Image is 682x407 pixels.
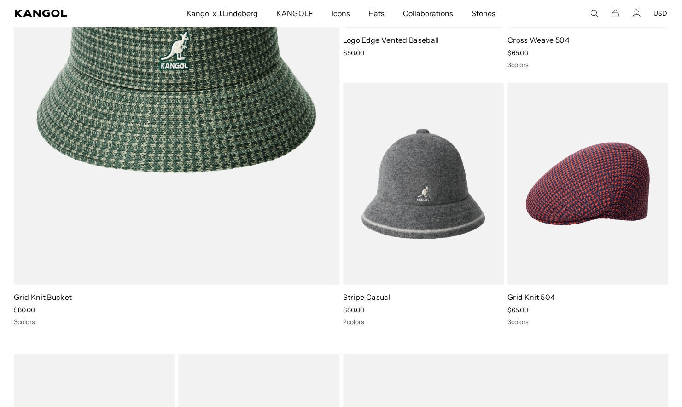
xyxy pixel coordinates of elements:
[507,318,668,326] div: 3 colors
[590,9,598,17] summary: Search here
[343,49,364,57] span: $50.00
[15,10,123,17] a: Kangol
[507,292,555,302] a: Grid Knit 504
[507,49,528,57] span: $65.00
[507,306,528,314] span: $65.00
[507,83,668,284] img: Grid Knit 504
[343,306,364,314] span: $80.00
[632,9,641,17] a: Account
[507,61,668,69] div: 3 colors
[14,318,339,326] div: 3 colors
[611,9,619,17] button: Cart
[343,35,439,45] a: Logo Edge Vented Baseball
[14,306,35,314] span: $80.00
[343,292,391,302] a: Stripe Casual
[653,9,667,17] button: USD
[507,35,570,45] a: Cross Weave 504
[14,292,72,302] a: Grid Knit Bucket
[343,318,504,326] div: 2 colors
[343,83,504,284] img: Stripe Casual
